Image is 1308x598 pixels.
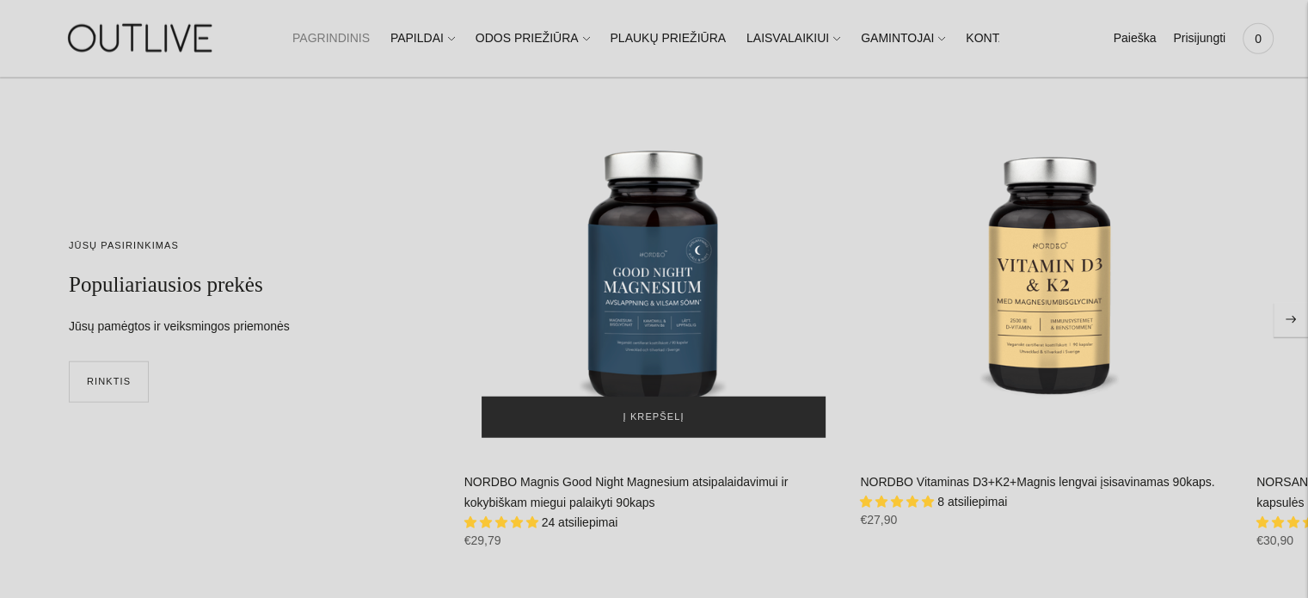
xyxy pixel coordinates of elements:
[860,513,897,527] span: €27,90
[464,475,789,509] a: NORDBO Magnis Good Night Magnesium atsipalaidavimui ir kokybiškam miegui palaikyti 90kaps
[1246,27,1270,51] span: 0
[746,20,840,58] a: LAISVALAIKIUI
[1256,533,1293,547] span: €30,90
[861,20,945,58] a: GAMINTOJAI
[69,361,149,403] a: RINKTIS
[69,317,390,337] div: Jūsų pamėgtos ir veiksmingos priemonės
[34,9,249,68] img: OUTLIVE
[69,237,390,255] div: JŪSŲ PASIRINKIMAS
[464,533,501,547] span: €29,79
[390,20,455,58] a: PAPILDAI
[482,397,826,438] button: Į krepšelį
[292,20,370,58] a: PAGRINDINIS
[476,20,590,58] a: ODOS PRIEŽIŪRA
[464,515,542,529] span: 4.79 stars
[966,20,1032,58] a: KONTAKTAI
[69,271,390,299] h2: Populiariausios prekės
[860,76,1239,455] a: NORDBO Vitaminas D3+K2+Magnis lengvai įsisavinamas 90kaps.
[1173,20,1225,58] a: Prisijungti
[610,20,726,58] a: PLAUKŲ PRIEŽIŪRA
[1274,303,1308,337] button: Move to next carousel slide
[542,515,618,529] span: 24 atsiliepimai
[1243,20,1274,58] a: 0
[860,475,1214,489] a: NORDBO Vitaminas D3+K2+Magnis lengvai įsisavinamas 90kaps.
[1113,20,1156,58] a: Paieška
[937,495,1007,509] span: 8 atsiliepimai
[464,76,844,455] a: NORDBO Magnis Good Night Magnesium atsipalaidavimui ir kokybiškam miegui palaikyti 90kaps
[623,409,685,426] span: Į krepšelį
[860,495,937,509] span: 5.00 stars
